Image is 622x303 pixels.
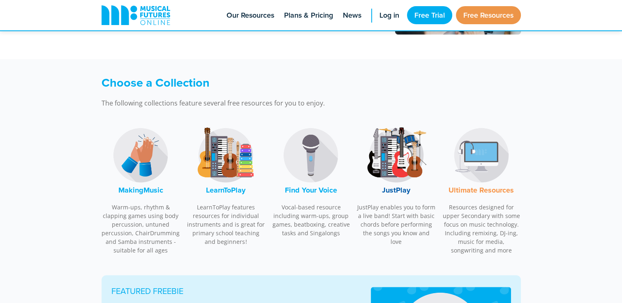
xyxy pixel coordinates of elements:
[102,120,180,259] a: MakingMusic LogoMakingMusic Warm-ups, rhythm & clapping games using body percussion, untuned perc...
[442,120,521,259] a: Music Technology LogoUltimate Resources Resources designed for upper Secondary with some focus on...
[442,203,521,255] p: Resources designed for upper Secondary with some focus on music technology. Including remixing, D...
[118,185,163,195] font: MakingMusic
[206,185,245,195] font: LearnToPlay
[382,185,410,195] font: JustPlay
[451,124,512,186] img: Music Technology Logo
[187,203,266,246] p: LearnToPlay features resources for individual instruments and is great for primary school teachin...
[272,120,351,242] a: Find Your Voice LogoFind Your Voice Vocal-based resource including warm-ups, group games, beatbox...
[357,120,436,250] a: JustPlay LogoJustPlay JustPlay enables you to form a live band! Start with basic chords before pe...
[111,285,351,297] p: FEATURED FREEBIE
[285,185,337,195] font: Find Your Voice
[102,203,180,255] p: Warm-ups, rhythm & clapping games using body percussion, untuned percussion, ChairDrumming and Sa...
[187,120,266,250] a: LearnToPlay LogoLearnToPlay LearnToPlay features resources for individual instruments and is grea...
[110,124,171,186] img: MakingMusic Logo
[365,124,427,186] img: JustPlay Logo
[449,185,514,195] font: Ultimate Resources
[379,10,399,21] span: Log in
[272,203,351,237] p: Vocal-based resource including warm-ups, group games, beatboxing, creative tasks and Singalongs
[195,124,257,186] img: LearnToPlay Logo
[280,124,342,186] img: Find Your Voice Logo
[456,6,521,24] a: Free Resources
[102,98,422,108] p: The following collections feature several free resources for you to enjoy.
[284,10,333,21] span: Plans & Pricing
[102,76,422,90] h3: Choose a Collection
[343,10,361,21] span: News
[407,6,452,24] a: Free Trial
[357,203,436,246] p: JustPlay enables you to form a live band! Start with basic chords before performing the songs you...
[227,10,274,21] span: Our Resources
